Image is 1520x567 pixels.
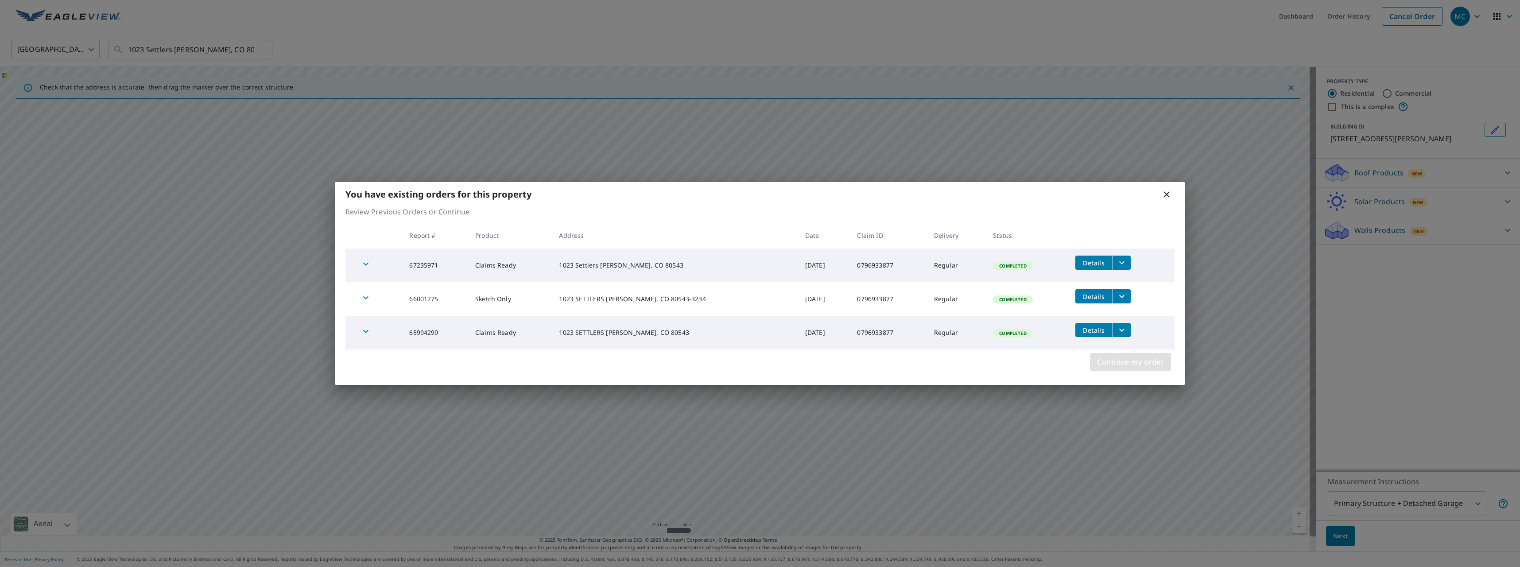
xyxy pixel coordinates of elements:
[402,249,468,282] td: 67235971
[468,249,552,282] td: Claims Ready
[1081,292,1107,301] span: Details
[798,249,850,282] td: [DATE]
[986,222,1068,249] th: Status
[1081,326,1107,334] span: Details
[468,282,552,316] td: Sketch Only
[798,316,850,350] td: [DATE]
[1075,256,1113,270] button: detailsBtn-67235971
[559,328,791,337] div: 1023 SETTLERS [PERSON_NAME], CO 80543
[927,316,986,350] td: Regular
[927,222,986,249] th: Delivery
[1090,353,1171,371] button: Continue my order
[850,282,927,316] td: 0796933877
[345,206,1175,217] p: Review Previous Orders or Continue
[402,222,468,249] th: Report #
[559,261,791,270] div: 1023 Settlers [PERSON_NAME], CO 80543
[1113,256,1131,270] button: filesDropdownBtn-67235971
[850,249,927,282] td: 0796933877
[1097,356,1164,368] span: Continue my order
[1081,259,1107,267] span: Details
[402,316,468,350] td: 65994299
[994,296,1031,303] span: Completed
[850,222,927,249] th: Claim ID
[798,222,850,249] th: Date
[994,263,1031,269] span: Completed
[1113,323,1131,337] button: filesDropdownBtn-65994299
[402,282,468,316] td: 66001275
[850,316,927,350] td: 0796933877
[798,282,850,316] td: [DATE]
[927,282,986,316] td: Regular
[559,295,791,303] div: 1023 SETTLERS [PERSON_NAME], CO 80543-3234
[345,188,531,200] b: You have existing orders for this property
[468,222,552,249] th: Product
[1075,289,1113,303] button: detailsBtn-66001275
[1113,289,1131,303] button: filesDropdownBtn-66001275
[468,316,552,350] td: Claims Ready
[927,249,986,282] td: Regular
[994,330,1031,336] span: Completed
[552,222,798,249] th: Address
[1075,323,1113,337] button: detailsBtn-65994299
